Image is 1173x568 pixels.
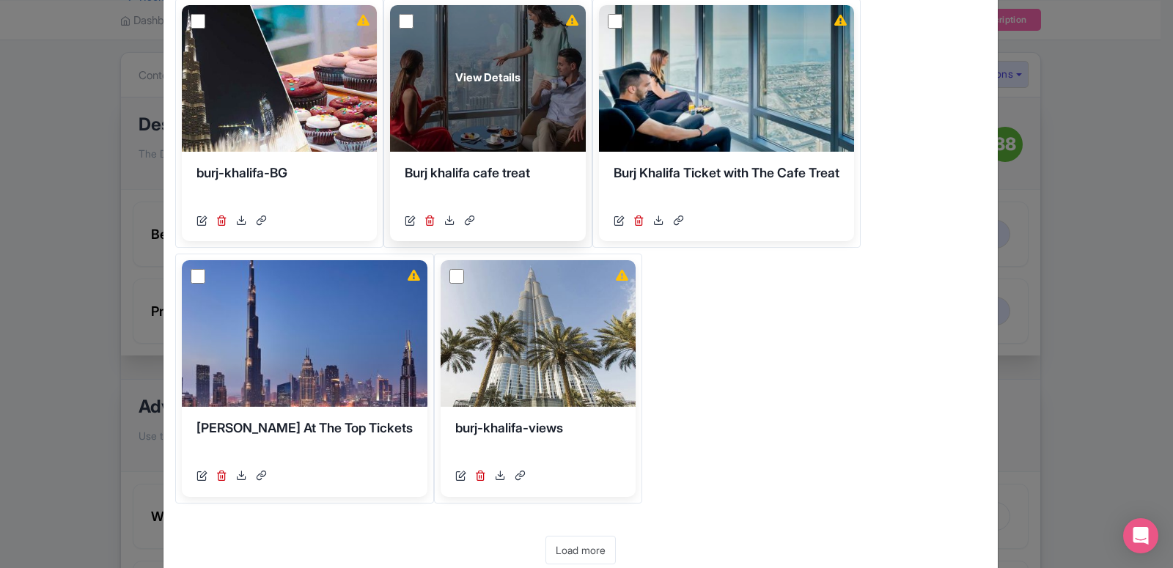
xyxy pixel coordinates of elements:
[455,418,622,462] div: burj-khalifa-views
[545,536,616,564] a: Load more
[390,5,586,152] a: View Details
[455,70,521,86] span: View Details
[405,163,571,207] div: Burj khalifa cafe treat
[614,163,839,207] div: Burj Khalifa Ticket with The Cafe Treat
[196,163,363,207] div: burj-khalifa-BG
[196,418,413,462] div: [PERSON_NAME] At The Top Tickets
[1123,518,1158,553] div: Open Intercom Messenger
